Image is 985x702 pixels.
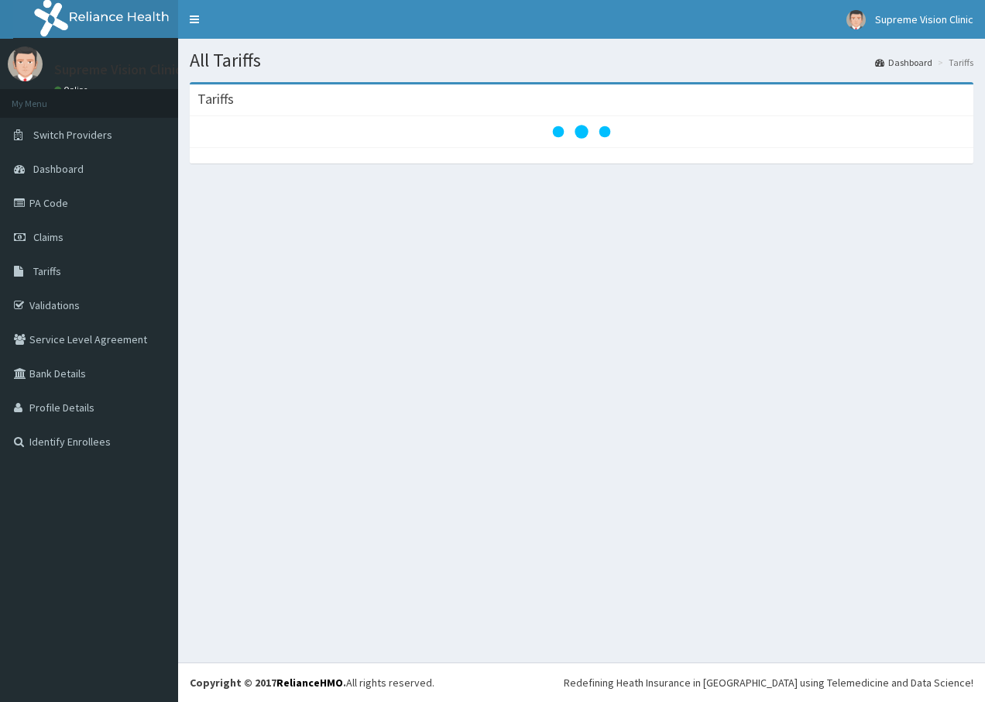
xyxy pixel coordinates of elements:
a: RelianceHMO [276,676,343,690]
span: Switch Providers [33,128,112,142]
span: Supreme Vision Clinic [875,12,973,26]
h1: All Tariffs [190,50,973,71]
li: Tariffs [934,56,973,69]
a: Dashboard [875,56,932,69]
img: User Image [846,10,866,29]
div: Redefining Heath Insurance in [GEOGRAPHIC_DATA] using Telemedicine and Data Science! [564,675,973,690]
p: Supreme Vision Clinic [54,63,182,77]
strong: Copyright © 2017 . [190,676,346,690]
span: Dashboard [33,162,84,176]
h3: Tariffs [197,92,234,106]
span: Tariffs [33,264,61,278]
svg: audio-loading [551,101,613,163]
span: Claims [33,230,63,244]
a: Online [54,84,91,95]
img: User Image [8,46,43,81]
footer: All rights reserved. [178,662,985,702]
